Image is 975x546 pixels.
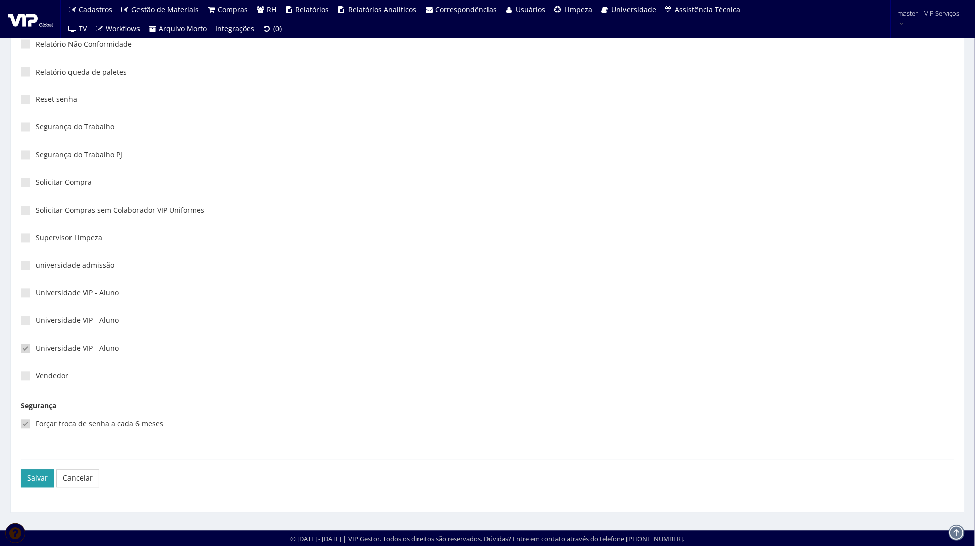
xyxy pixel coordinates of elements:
[21,261,114,271] label: universidade admissão
[675,5,741,14] span: Assistência Técnica
[21,470,54,487] button: Salvar
[273,24,282,33] span: (0)
[296,5,329,14] span: Relatórios
[21,419,163,429] label: Forçar troca de senha a cada 6 meses
[159,24,207,33] span: Arquivo Morto
[144,19,212,38] a: Arquivo Morto
[516,5,545,14] span: Usuários
[91,19,145,38] a: Workflows
[259,19,286,38] a: (0)
[348,5,416,14] span: Relatórios Analíticos
[21,316,119,326] label: Universidade VIP - Aluno
[611,5,656,14] span: Universidade
[21,39,132,49] label: Relatório Não Conformidade
[21,371,68,381] label: Vendedor
[216,24,255,33] span: Integrações
[21,178,92,188] label: Solicitar Compra
[21,344,119,354] label: Universidade VIP - Aluno
[21,122,114,132] label: Segurança do Trabalho
[291,535,685,544] div: © [DATE] - [DATE] | VIP Gestor. Todos os direitos são reservados. Dúvidas? Entre em contato atrav...
[56,470,99,487] a: Cancelar
[79,5,113,14] span: Cadastros
[21,67,127,77] label: Relatório queda de paletes
[212,19,259,38] a: Integrações
[218,5,248,14] span: Compras
[8,12,53,27] img: logo
[21,150,122,160] label: Segurança do Trabalho PJ
[565,5,593,14] span: Limpeza
[267,5,276,14] span: RH
[21,288,119,298] label: Universidade VIP - Aluno
[897,8,959,18] span: master | VIP Serviços
[21,95,77,105] label: Reset senha
[106,24,140,33] span: Workflows
[79,24,87,33] span: TV
[21,206,204,216] label: Solicitar Compras sem Colaborador VIP Uniformes
[21,233,102,243] label: Supervisor Limpeza
[131,5,199,14] span: Gestão de Materiais
[436,5,497,14] span: Correspondências
[21,401,56,412] label: Segurança
[64,19,91,38] a: TV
